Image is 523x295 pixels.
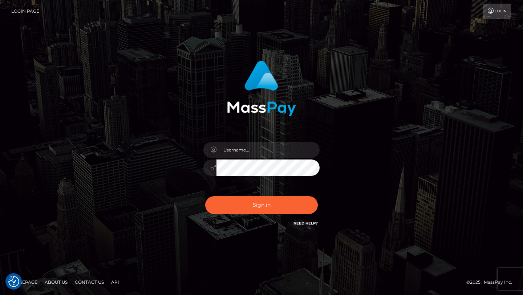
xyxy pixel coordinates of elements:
a: Login [483,4,511,19]
a: API [108,276,122,288]
div: © 2025 , MassPay Inc. [466,278,518,286]
button: Consent Preferences [8,276,19,287]
a: Need Help? [293,221,318,226]
img: MassPay Login [227,61,296,116]
a: Homepage [8,276,40,288]
img: Revisit consent button [8,276,19,287]
input: Username... [216,142,320,158]
a: Contact Us [72,276,107,288]
a: About Us [42,276,70,288]
a: Login Page [11,4,39,19]
button: Sign in [205,196,318,214]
